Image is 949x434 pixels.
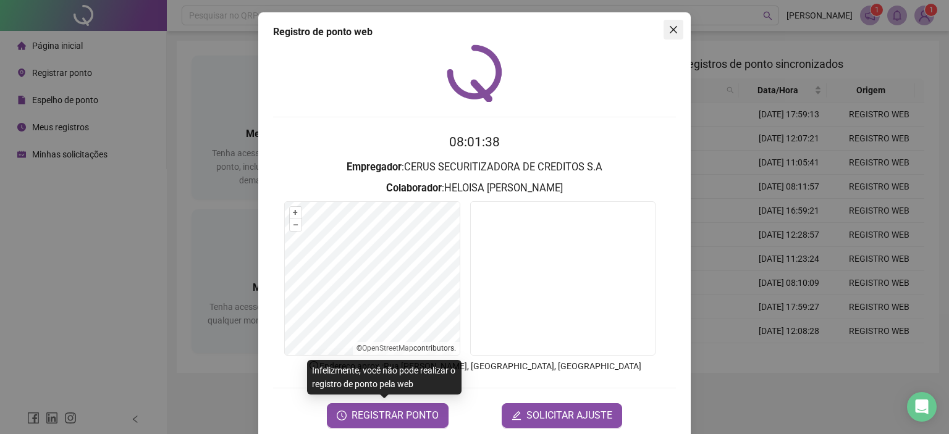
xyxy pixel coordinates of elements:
[512,411,521,420] span: edit
[386,182,442,194] strong: Colaborador
[664,20,683,40] button: Close
[362,344,413,353] a: OpenStreetMap
[273,359,676,373] p: Endereço aprox. : Rua [PERSON_NAME], [GEOGRAPHIC_DATA], [GEOGRAPHIC_DATA]
[307,360,462,394] div: Infelizmente, você não pode realizar o registro de ponto pela web
[273,25,676,40] div: Registro de ponto web
[290,219,302,231] button: –
[502,403,622,428] button: editSOLICITAR AJUSTE
[290,207,302,219] button: +
[669,25,678,35] span: close
[356,344,456,353] li: © contributors.
[526,408,612,423] span: SOLICITAR AJUSTE
[449,135,500,149] time: 08:01:38
[273,180,676,196] h3: : HELOISA [PERSON_NAME]
[337,411,347,420] span: clock-circle
[273,159,676,175] h3: : CERUS SECURITIZADORA DE CREDITOS S.A
[347,161,402,173] strong: Empregador
[327,403,449,428] button: REGISTRAR PONTO
[907,392,937,422] div: Open Intercom Messenger
[352,408,439,423] span: REGISTRAR PONTO
[447,44,502,102] img: QRPoint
